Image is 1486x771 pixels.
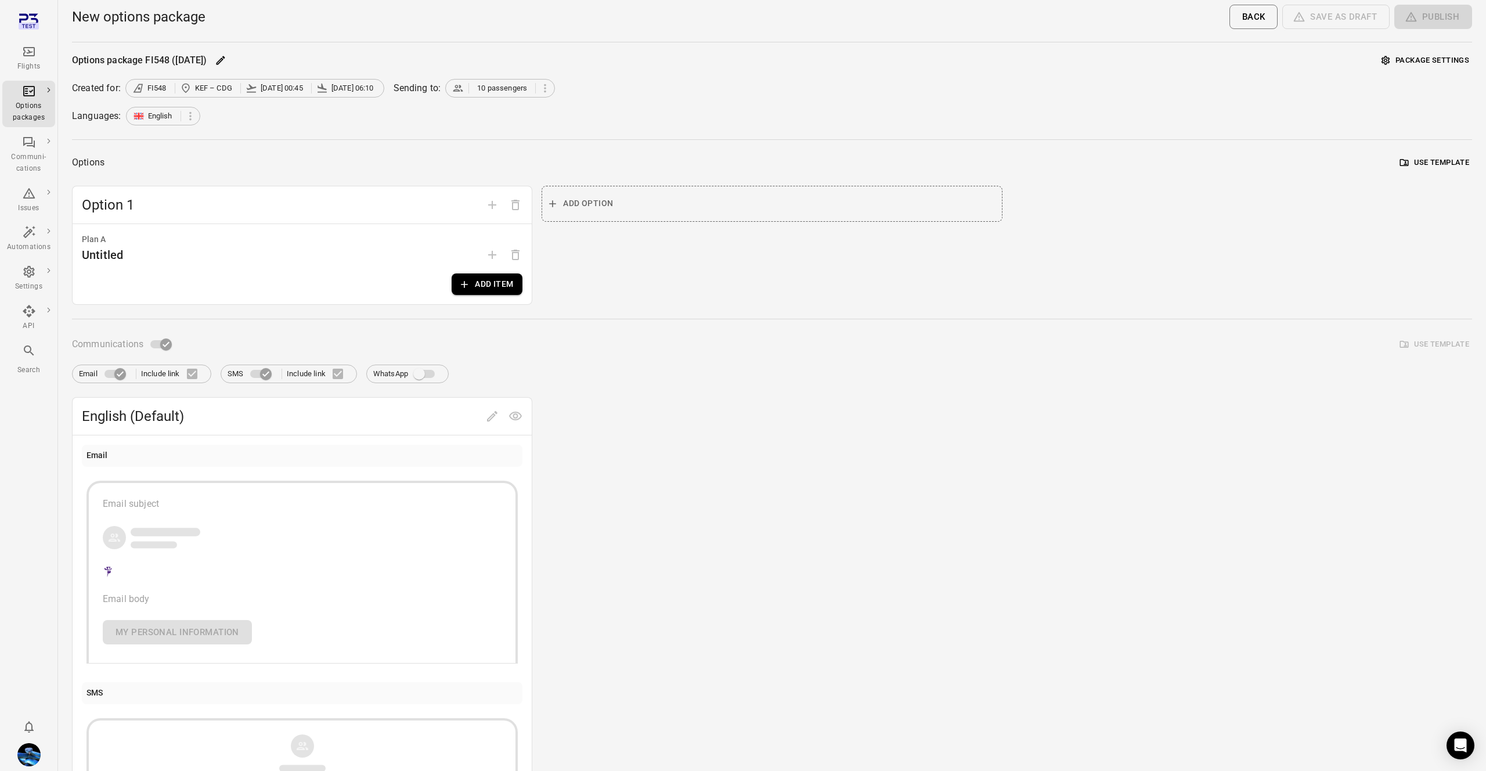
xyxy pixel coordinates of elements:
span: English (Default) [82,407,481,426]
span: Edit [481,410,504,421]
button: Notifications [17,715,41,738]
h1: New options package [72,8,205,26]
span: English [148,110,172,122]
div: Options package FI548 ([DATE]) [72,53,207,67]
label: Include link [141,362,204,386]
span: Preview [504,410,527,421]
span: Communications [72,336,143,352]
div: Untitled [82,246,123,264]
span: Add plan [481,249,504,260]
a: Settings [2,261,55,296]
div: SMS [86,687,103,700]
div: Options [72,154,104,171]
label: Email [79,363,131,385]
div: Options packages [7,100,51,124]
label: WhatsApp [373,363,442,385]
div: Issues [7,203,51,214]
div: Communi-cations [7,152,51,175]
button: Edit [212,52,229,69]
div: Flights [7,61,51,73]
div: Created for: [72,81,121,95]
span: Delete option [504,199,527,210]
a: Issues [2,183,55,218]
div: 10 passengers [445,79,555,98]
span: 10 passengers [477,82,527,94]
button: Use template [1397,154,1472,172]
a: Automations [2,222,55,257]
span: Option 1 [82,196,481,214]
button: Package settings [1379,52,1472,70]
a: API [2,301,55,336]
img: shutterstock-1708408498.jpg [17,743,41,766]
a: Communi-cations [2,132,55,178]
div: Settings [7,281,51,293]
span: Options need to have at least one plan [504,249,527,260]
button: Back [1229,5,1278,29]
span: [DATE] 06:10 [331,82,374,94]
button: Add item [452,273,522,295]
label: SMS [228,363,277,385]
div: Plan A [82,233,522,246]
span: Add option [481,199,504,210]
div: Email [86,449,108,462]
a: Flights [2,41,55,76]
a: Options packages [2,81,55,127]
div: Open Intercom Messenger [1447,732,1474,759]
div: API [7,320,51,332]
div: Search [7,365,51,376]
div: English [126,107,200,125]
div: Automations [7,242,51,253]
button: Daníel Benediktsson [13,738,45,771]
button: Search [2,340,55,379]
span: [DATE] 00:45 [261,82,303,94]
div: Sending to: [394,81,441,95]
span: FI548 [147,82,167,94]
label: Include link [287,362,350,386]
span: KEF – CDG [195,82,232,94]
div: Languages: [72,109,121,123]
